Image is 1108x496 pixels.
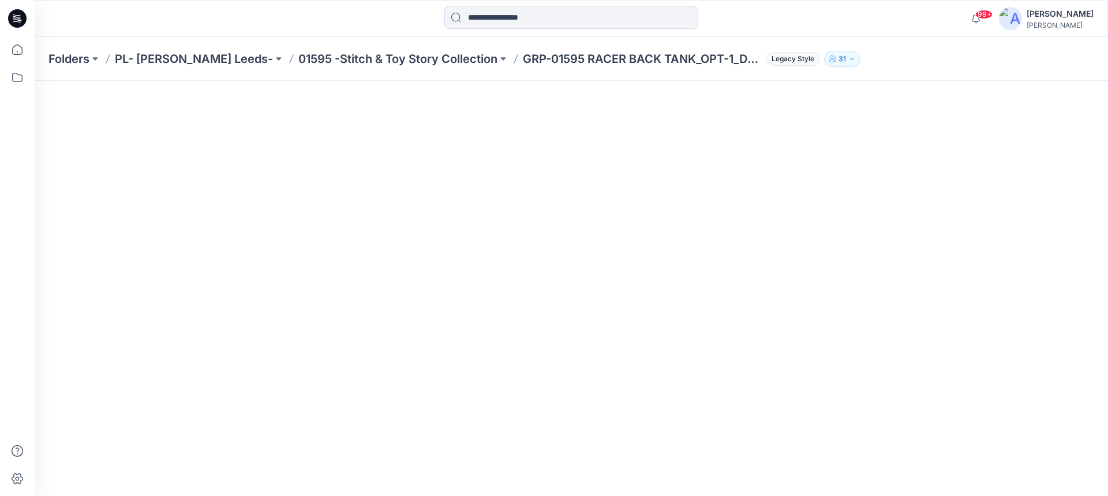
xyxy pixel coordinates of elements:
div: [PERSON_NAME] [1027,21,1094,29]
button: 31 [824,51,860,67]
a: Folders [48,51,89,67]
span: Legacy Style [766,52,819,66]
img: avatar [999,7,1022,30]
p: 31 [839,53,846,65]
div: [PERSON_NAME] [1027,7,1094,21]
iframe: To enrich screen reader interactions, please activate Accessibility in Grammarly extension settings [35,81,1108,496]
a: PL- [PERSON_NAME] Leeds- [115,51,273,67]
p: GRP-01595 RACER BACK TANK_OPT-1_DEVELOPMENT [523,51,762,67]
a: 01595 -Stitch & Toy Story Collection [298,51,497,67]
span: 99+ [975,10,993,19]
button: Legacy Style [762,51,819,67]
